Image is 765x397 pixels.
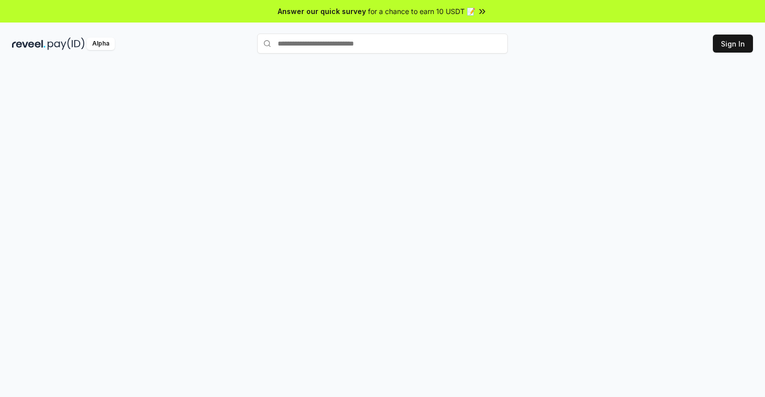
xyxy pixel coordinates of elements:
[87,38,115,50] div: Alpha
[48,38,85,50] img: pay_id
[278,6,366,17] span: Answer our quick survey
[12,38,46,50] img: reveel_dark
[368,6,475,17] span: for a chance to earn 10 USDT 📝
[713,35,753,53] button: Sign In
